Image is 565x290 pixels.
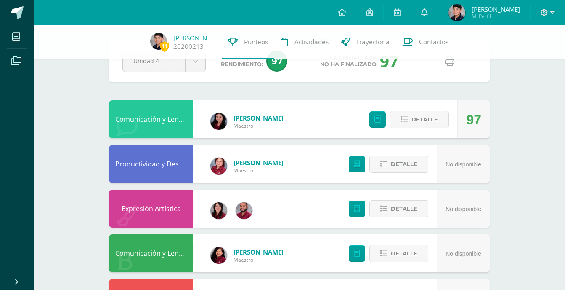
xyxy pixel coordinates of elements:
button: Detalle [369,156,428,173]
span: No disponible [446,161,481,168]
span: Maestro [233,256,284,263]
span: Detalle [391,156,417,172]
span: [PERSON_NAME] [233,114,284,122]
a: Contactos [396,25,455,59]
span: Detalle [391,201,417,217]
img: 258f2c28770a8c8efa47561a5b85f558.png [210,158,227,175]
span: Contactos [419,38,448,46]
img: 030cf6d1fed455623d8c5a01b243cf82.png [210,113,227,130]
span: Unidad 4 [133,51,175,71]
span: No disponible [446,250,481,257]
span: Trayectoria [356,38,390,46]
button: Detalle [369,200,428,217]
div: 97 [380,50,398,72]
img: 5fe64176ce1b518270e22abc31f89107.png [150,33,167,50]
span: [PERSON_NAME] [233,248,284,256]
span: Índice de Rendimiento: [221,54,263,68]
div: Expresión Artística [109,190,193,228]
span: La unidad aún no ha finalizado [320,54,377,68]
button: Detalle [390,111,449,128]
span: [PERSON_NAME] [472,5,520,13]
span: Maestro [233,167,284,174]
span: 11 [160,41,169,51]
span: 97 [266,51,287,72]
span: [PERSON_NAME] [233,158,284,167]
a: 20200213 [173,42,204,51]
a: [PERSON_NAME] [173,34,215,42]
img: 97d0c8fa0986aa0795e6411a21920e60.png [210,202,227,219]
span: Maestro [233,122,284,129]
div: Comunicación y Lenguaje,Idioma Extranjero,Inglés [109,100,193,138]
div: Productividad y Desarrollo [109,145,193,183]
img: 6cb2ae50b4ec70f031a55c80dcc297f0.png [210,247,227,264]
button: Detalle [369,245,428,262]
span: Mi Perfil [472,13,520,20]
a: Actividades [274,25,335,59]
span: Detalle [391,246,417,261]
span: Detalle [411,112,438,127]
div: 97 [466,101,481,139]
span: Punteos [244,38,268,46]
img: 5fe64176ce1b518270e22abc31f89107.png [448,4,465,21]
img: 5d51c81de9bbb3fffc4019618d736967.png [236,202,252,219]
a: Trayectoria [335,25,396,59]
span: No disponible [446,206,481,212]
div: Comunicación y Lenguaje,Idioma Español [109,234,193,272]
a: Unidad 4 [123,51,205,72]
a: Punteos [222,25,274,59]
span: Actividades [294,38,329,46]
